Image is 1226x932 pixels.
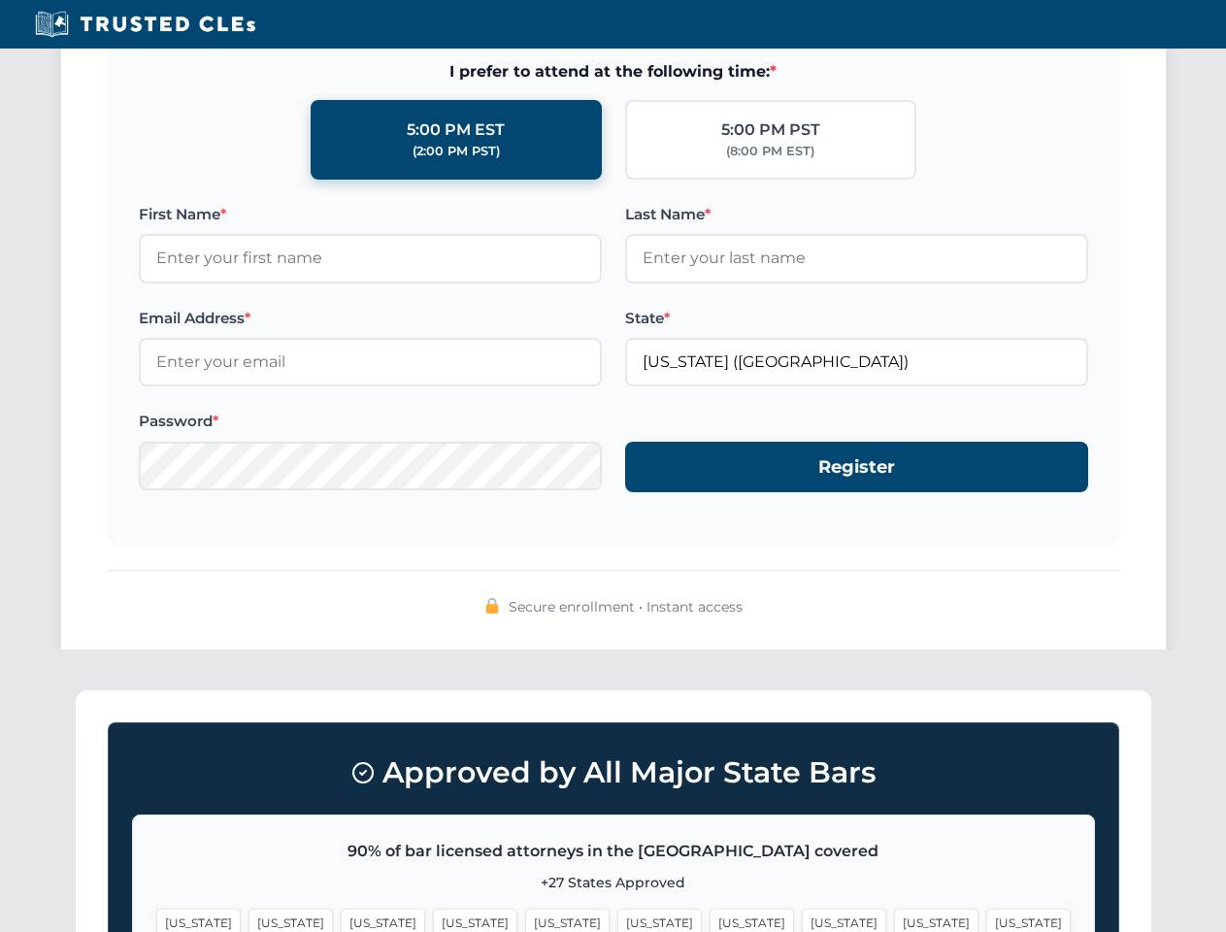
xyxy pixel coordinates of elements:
[509,596,743,617] span: Secure enrollment • Instant access
[139,59,1088,84] span: I prefer to attend at the following time:
[139,338,602,386] input: Enter your email
[726,142,814,161] div: (8:00 PM EST)
[407,117,505,143] div: 5:00 PM EST
[413,142,500,161] div: (2:00 PM PST)
[625,338,1088,386] input: California (CA)
[132,747,1095,799] h3: Approved by All Major State Bars
[625,203,1088,226] label: Last Name
[721,117,820,143] div: 5:00 PM PST
[139,203,602,226] label: First Name
[484,598,500,614] img: 🔒
[139,307,602,330] label: Email Address
[625,234,1088,283] input: Enter your last name
[625,442,1088,493] button: Register
[156,839,1071,864] p: 90% of bar licensed attorneys in the [GEOGRAPHIC_DATA] covered
[625,307,1088,330] label: State
[139,410,602,433] label: Password
[139,234,602,283] input: Enter your first name
[156,872,1071,893] p: +27 States Approved
[29,10,261,39] img: Trusted CLEs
